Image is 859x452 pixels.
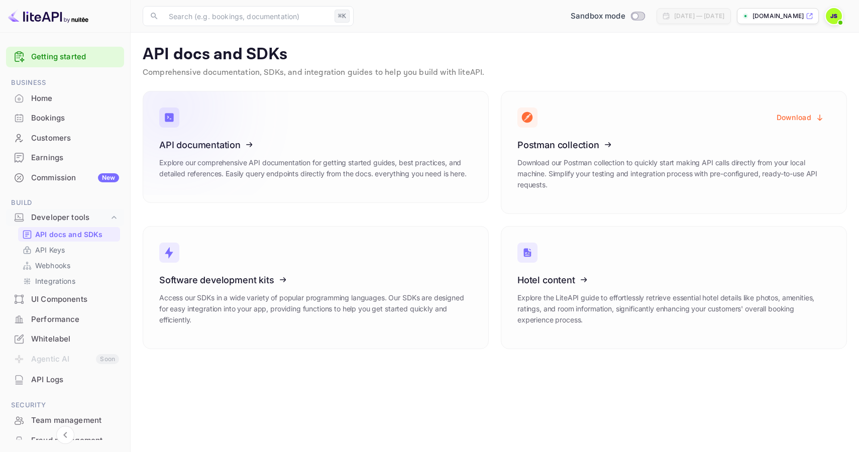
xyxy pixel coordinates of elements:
[335,10,350,23] div: ⌘K
[6,329,124,349] div: Whitelabel
[6,197,124,208] span: Build
[31,133,119,144] div: Customers
[674,12,724,21] div: [DATE] — [DATE]
[31,93,119,104] div: Home
[6,370,124,390] div: API Logs
[6,329,124,348] a: Whitelabel
[517,275,830,285] h3: Hotel content
[826,8,842,24] img: John Sutton
[517,157,830,190] p: Download our Postman collection to quickly start making API calls directly from your local machin...
[6,129,124,148] div: Customers
[56,426,74,444] button: Collapse navigation
[6,77,124,88] span: Business
[6,89,124,108] div: Home
[159,275,472,285] h3: Software development kits
[31,212,109,223] div: Developer tools
[6,89,124,107] a: Home
[31,314,119,325] div: Performance
[8,8,88,24] img: LiteAPI logo
[143,67,847,79] p: Comprehensive documentation, SDKs, and integration guides to help you build with liteAPI.
[143,91,489,203] a: API documentationExplore our comprehensive API documentation for getting started guides, best pra...
[159,292,472,325] p: Access our SDKs in a wide variety of popular programming languages. Our SDKs are designed for eas...
[6,290,124,308] a: UI Components
[18,258,120,273] div: Webhooks
[6,108,124,128] div: Bookings
[517,292,830,325] p: Explore the LiteAPI guide to effortlessly retrieve essential hotel details like photos, amenities...
[6,310,124,329] div: Performance
[6,148,124,168] div: Earnings
[22,276,116,286] a: Integrations
[6,431,124,449] a: Fraud management
[22,229,116,240] a: API docs and SDKs
[35,260,70,271] p: Webhooks
[18,227,120,242] div: API docs and SDKs
[143,226,489,349] a: Software development kitsAccess our SDKs in a wide variety of popular programming languages. Our ...
[31,435,119,446] div: Fraud management
[31,374,119,386] div: API Logs
[159,140,472,150] h3: API documentation
[22,245,116,255] a: API Keys
[6,370,124,389] a: API Logs
[771,107,830,127] button: Download
[18,274,120,288] div: Integrations
[6,411,124,429] a: Team management
[6,400,124,411] span: Security
[6,310,124,328] a: Performance
[31,152,119,164] div: Earnings
[31,112,119,124] div: Bookings
[31,294,119,305] div: UI Components
[6,47,124,67] div: Getting started
[6,290,124,309] div: UI Components
[31,333,119,345] div: Whitelabel
[18,243,120,257] div: API Keys
[517,140,830,150] h3: Postman collection
[35,229,103,240] p: API docs and SDKs
[35,276,75,286] p: Integrations
[163,6,331,26] input: Search (e.g. bookings, documentation)
[6,168,124,188] div: CommissionNew
[571,11,625,22] span: Sandbox mode
[22,260,116,271] a: Webhooks
[6,411,124,430] div: Team management
[6,108,124,127] a: Bookings
[6,209,124,227] div: Developer tools
[6,168,124,187] a: CommissionNew
[35,245,65,255] p: API Keys
[567,11,649,22] div: Switch to Production mode
[98,173,119,182] div: New
[6,148,124,167] a: Earnings
[31,415,119,426] div: Team management
[31,51,119,63] a: Getting started
[31,172,119,184] div: Commission
[6,129,124,147] a: Customers
[501,226,847,349] a: Hotel contentExplore the LiteAPI guide to effortlessly retrieve essential hotel details like phot...
[143,45,847,65] p: API docs and SDKs
[753,12,804,21] p: [DOMAIN_NAME]
[159,157,472,179] p: Explore our comprehensive API documentation for getting started guides, best practices, and detai...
